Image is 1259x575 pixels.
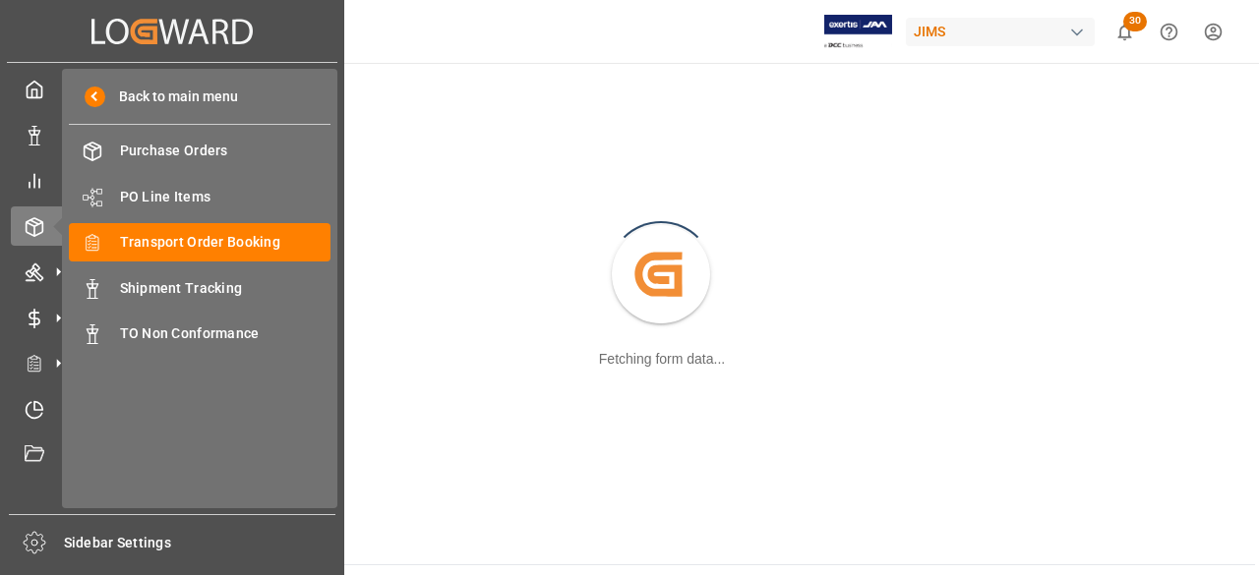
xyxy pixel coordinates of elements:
[824,15,892,49] img: Exertis%20JAM%20-%20Email%20Logo.jpg_1722504956.jpg
[1103,10,1147,54] button: show 30 new notifications
[120,187,331,207] span: PO Line Items
[120,323,331,344] span: TO Non Conformance
[1123,12,1147,31] span: 30
[11,70,333,108] a: My Cockpit
[120,278,331,299] span: Shipment Tracking
[105,86,238,107] span: Back to main menu
[11,115,333,153] a: Data Management
[906,18,1095,46] div: JIMS
[120,141,331,161] span: Purchase Orders
[120,232,331,253] span: Transport Order Booking
[69,315,330,353] a: TO Non Conformance
[69,177,330,215] a: PO Line Items
[599,349,725,370] div: Fetching form data...
[906,13,1103,50] button: JIMS
[69,223,330,261] a: Transport Order Booking
[11,435,333,474] a: Document Management
[1147,10,1191,54] button: Help Center
[11,389,333,428] a: Timeslot Management V2
[64,533,336,553] span: Sidebar Settings
[11,161,333,200] a: My Reports
[69,132,330,170] a: Purchase Orders
[69,268,330,307] a: Shipment Tracking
